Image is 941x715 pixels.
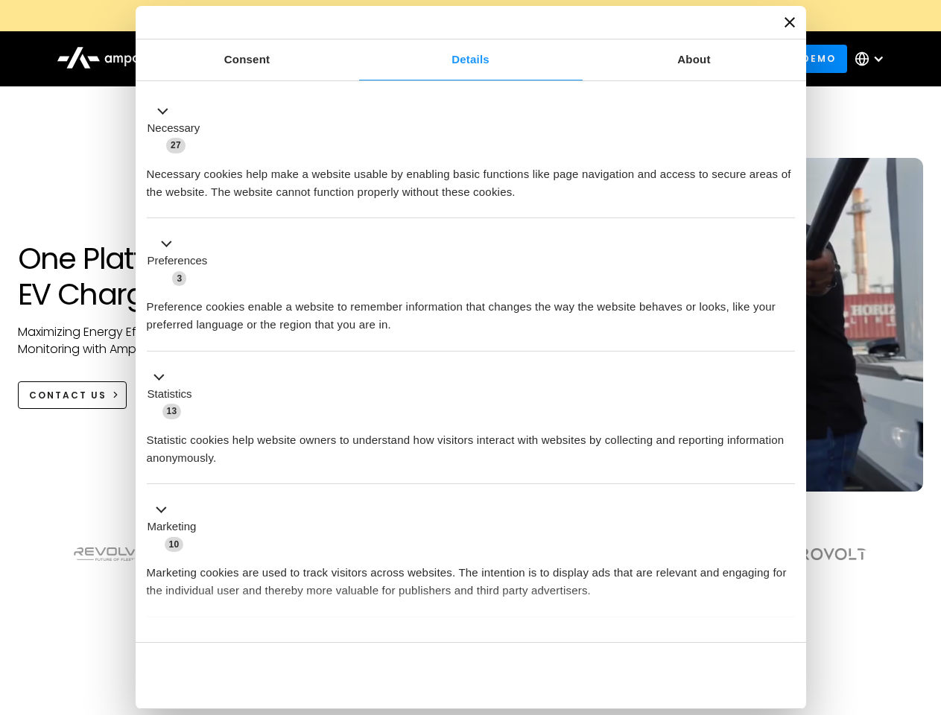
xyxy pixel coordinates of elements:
[147,420,795,467] div: Statistic cookies help website owners to understand how visitors interact with websites by collec...
[580,654,794,697] button: Okay
[359,39,583,80] a: Details
[147,368,201,420] button: Statistics (13)
[147,553,795,600] div: Marketing cookies are used to track visitors across websites. The intention is to display ads tha...
[136,7,806,24] a: New Webinars: Register to Upcoming WebinarsREGISTER HERE
[779,548,867,560] img: Aerovolt Logo
[165,537,184,552] span: 10
[246,636,260,651] span: 2
[166,138,186,153] span: 27
[136,39,359,80] a: Consent
[147,154,795,201] div: Necessary cookies help make a website usable by enabling basic functions like page navigation and...
[162,404,182,419] span: 13
[785,17,795,28] button: Close banner
[148,252,208,270] label: Preferences
[147,287,795,334] div: Preference cookies enable a website to remember information that changes the way the website beha...
[18,381,127,409] a: CONTACT US
[147,235,217,287] button: Preferences (3)
[147,501,206,553] button: Marketing (10)
[583,39,806,80] a: About
[148,518,197,536] label: Marketing
[148,120,200,137] label: Necessary
[148,386,192,403] label: Statistics
[147,102,209,154] button: Necessary (27)
[18,324,300,357] p: Maximizing Energy Efficiency, Uptime, and 24/7 Monitoring with Ampcontrol Solutions
[147,634,269,652] button: Unclassified (2)
[18,241,300,312] h1: One Platform for EV Charging Hubs
[29,389,107,402] div: CONTACT US
[172,271,186,286] span: 3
